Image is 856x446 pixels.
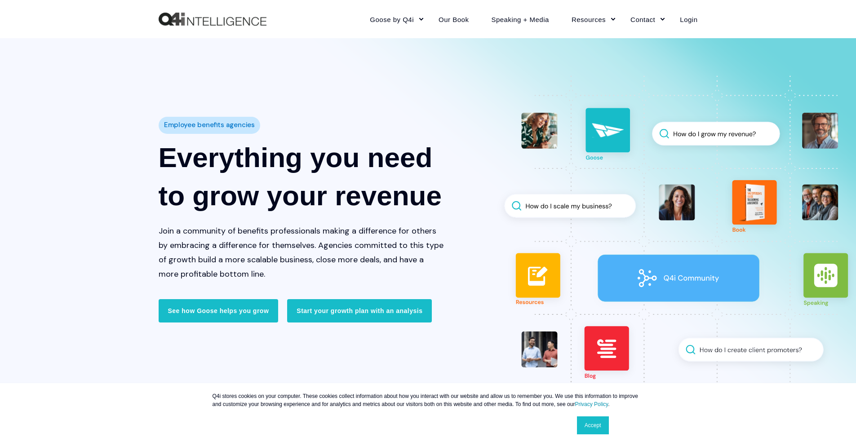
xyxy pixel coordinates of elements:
p: Q4i stores cookies on your computer. These cookies collect information about how you interact wit... [213,392,644,408]
h1: Everything you need to grow your revenue [159,138,444,215]
a: Back to Home [159,13,266,26]
a: Privacy Policy [575,401,608,407]
a: Start your growth plan with an analysis [287,299,432,322]
p: Join a community of benefits professionals making a difference for others by embracing a differen... [159,224,444,281]
a: Accept [577,416,609,434]
a: See how Goose helps you grow [159,299,279,322]
span: Employee benefits agencies [164,119,255,132]
img: Q4intelligence, LLC logo [159,13,266,26]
